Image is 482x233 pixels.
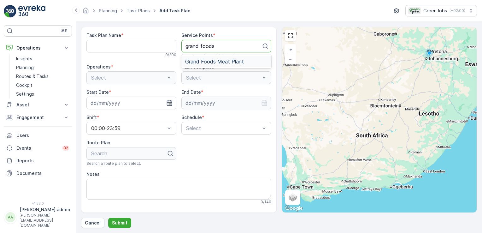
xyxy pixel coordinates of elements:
label: Notes [86,171,100,177]
p: Engagement [16,114,59,121]
img: Google [284,204,304,212]
a: Reports [4,154,72,167]
a: Routes & Tasks [14,72,72,81]
p: 0 / 200 [165,52,176,57]
input: dd/mm/yyyy [181,97,271,109]
span: + [289,47,292,52]
p: [PERSON_NAME][EMAIL_ADDRESS][DOMAIN_NAME] [20,213,70,228]
button: Engagement [4,111,72,124]
label: Task Plan Name [86,33,121,38]
a: Zoom In [286,45,295,54]
p: Submit [112,220,127,226]
button: Submit [108,218,131,228]
a: Planning [14,63,72,72]
p: Asset [16,102,59,108]
button: AA[PERSON_NAME].admin[PERSON_NAME][EMAIL_ADDRESS][DOMAIN_NAME] [4,206,72,228]
p: ⌘B [61,28,68,33]
p: Cockpit [16,82,32,88]
p: [PERSON_NAME].admin [20,206,70,213]
span: Grand Foods Meat Plant [185,59,244,64]
label: Service Points [181,33,213,38]
a: Planning [99,8,117,13]
label: Operations [86,64,111,69]
div: AA [5,212,15,222]
p: Settings [16,91,34,97]
a: Zoom Out [286,54,295,64]
a: Insights [14,54,72,63]
input: dd/mm/yyyy [86,97,176,109]
p: Planning [16,64,34,71]
p: Routes & Tasks [16,73,49,80]
a: Settings [14,90,72,99]
span: − [289,56,292,62]
a: Users [4,129,72,142]
p: Operations [16,45,59,51]
button: Asset [4,99,72,111]
a: Cockpit [14,81,72,90]
span: v 1.52.0 [4,201,72,205]
img: Green_Jobs_Logo.png [408,7,421,14]
label: Route Plan [86,140,110,145]
p: Documents [16,170,69,176]
a: Layers [286,190,300,204]
img: logo_light-DOdMpM7g.png [18,5,45,18]
a: Events82 [4,142,72,154]
span: Add Task Plan [158,8,192,14]
button: Operations [4,42,72,54]
label: Start Date [86,89,109,95]
p: ( +02:00 ) [450,8,465,13]
button: GreenJobs(+02:00) [405,5,477,16]
p: GreenJobs [423,8,447,14]
label: Shift [86,115,97,120]
label: End Date [181,89,201,95]
p: Users [16,132,69,139]
p: 82 [63,146,68,151]
a: Open this area in Google Maps (opens a new window) [284,204,304,212]
img: logo [4,5,16,18]
a: Homepage [82,9,89,15]
p: Insights [16,56,32,62]
p: Select [186,124,260,132]
p: Reports [16,158,69,164]
button: Cancel [81,218,104,228]
span: Search a route plan to select. [86,161,141,166]
a: View Fullscreen [286,31,295,40]
a: Documents [4,167,72,180]
a: Task Plans [126,8,150,13]
p: 0 / 140 [261,200,271,205]
p: Events [16,145,58,151]
label: Schedule [181,115,202,120]
p: Cancel [85,220,101,226]
span: Search service points to select. [181,54,241,59]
